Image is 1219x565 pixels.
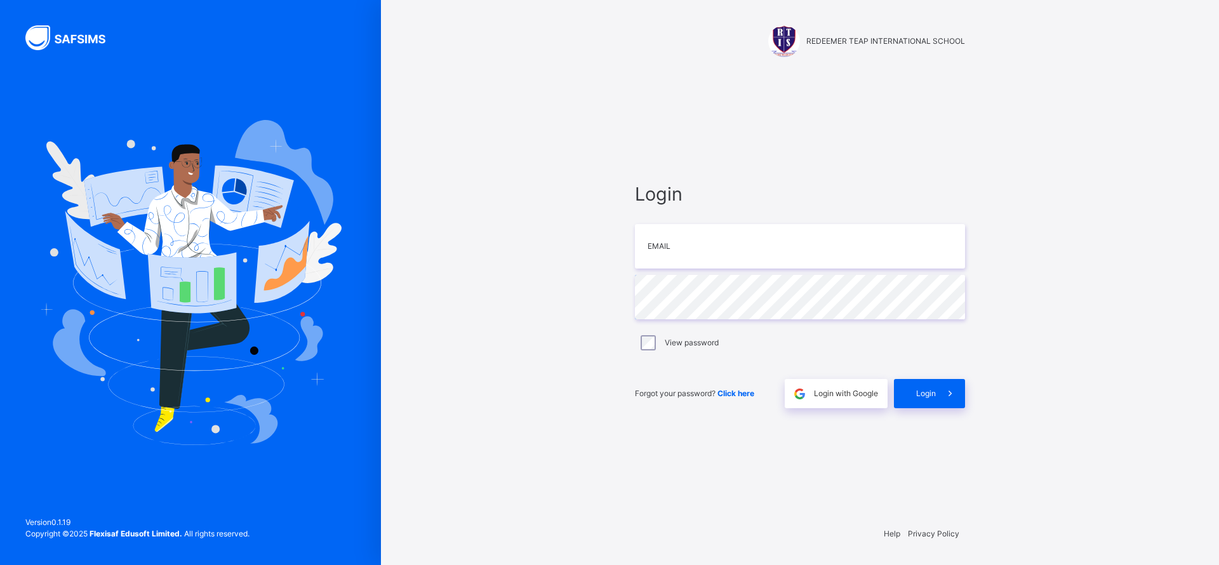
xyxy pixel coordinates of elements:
[908,529,959,538] a: Privacy Policy
[25,25,121,50] img: SAFSIMS Logo
[25,529,250,538] span: Copyright © 2025 All rights reserved.
[39,120,342,445] img: Hero Image
[806,36,965,47] span: REDEEMER TEAP INTERNATIONAL SCHOOL
[792,387,807,401] img: google.396cfc9801f0270233282035f929180a.svg
[814,388,878,399] span: Login with Google
[635,180,965,208] span: Login
[25,517,250,528] span: Version 0.1.19
[884,529,900,538] a: Help
[635,389,754,398] span: Forgot your password?
[717,389,754,398] a: Click here
[90,529,182,538] strong: Flexisaf Edusoft Limited.
[916,388,936,399] span: Login
[665,337,719,349] label: View password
